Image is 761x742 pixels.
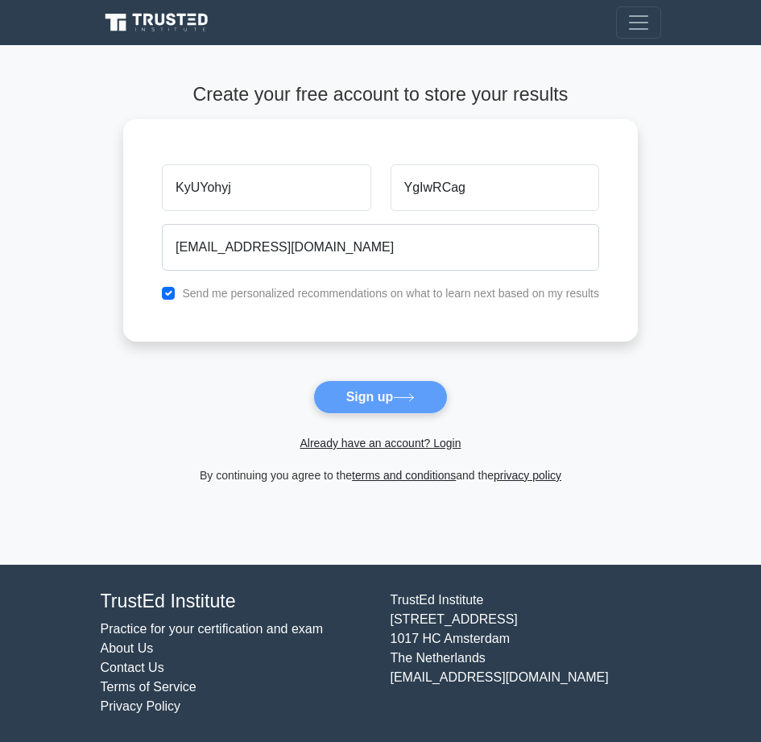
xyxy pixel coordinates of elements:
[182,287,599,300] label: Send me personalized recommendations on what to learn next based on my results
[101,622,324,636] a: Practice for your certification and exam
[494,469,561,482] a: privacy policy
[101,699,181,713] a: Privacy Policy
[101,661,164,674] a: Contact Us
[162,224,599,271] input: Email
[162,164,370,211] input: First name
[616,6,661,39] button: Toggle navigation
[114,466,647,485] div: By continuing you agree to the and the
[300,437,461,450] a: Already have an account? Login
[123,84,638,106] h4: Create your free account to store your results
[381,591,671,716] div: TrustEd Institute [STREET_ADDRESS] 1017 HC Amsterdam The Netherlands [EMAIL_ADDRESS][DOMAIN_NAME]
[352,469,456,482] a: terms and conditions
[101,641,154,655] a: About Us
[391,164,599,211] input: Last name
[101,680,196,694] a: Terms of Service
[101,591,371,613] h4: TrustEd Institute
